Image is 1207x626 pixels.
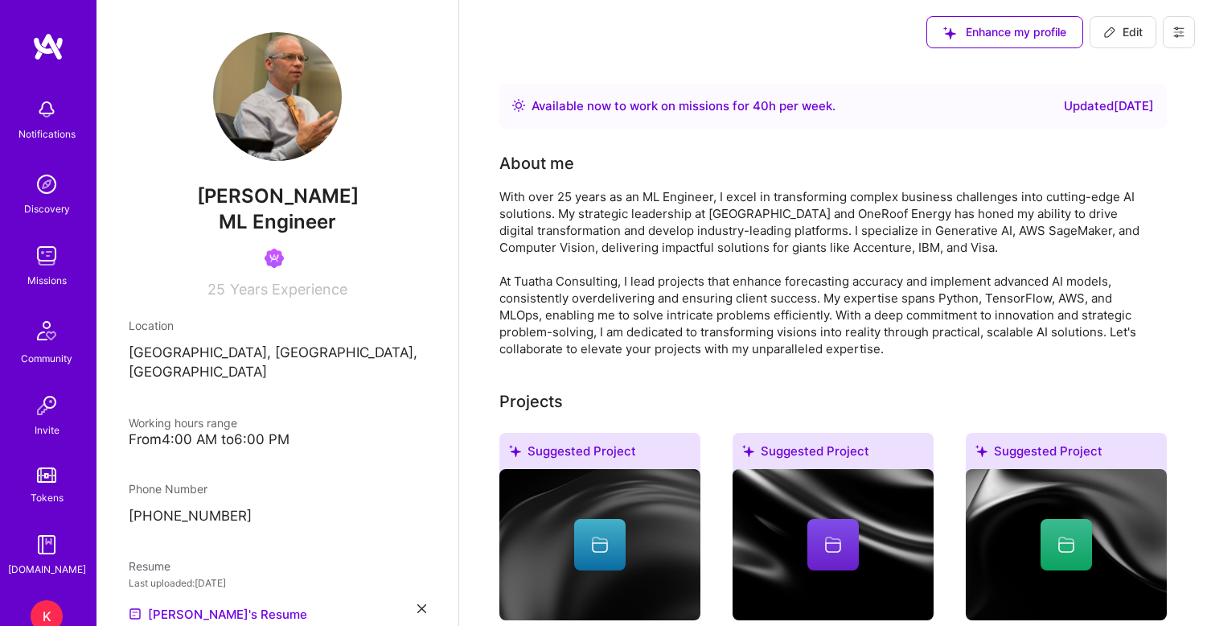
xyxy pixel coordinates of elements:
div: [DOMAIN_NAME] [8,561,86,578]
p: [PHONE_NUMBER] [129,507,426,526]
button: Edit [1090,16,1156,48]
div: Location [129,317,426,334]
img: cover [499,469,700,620]
p: [GEOGRAPHIC_DATA], [GEOGRAPHIC_DATA], [GEOGRAPHIC_DATA] [129,344,426,382]
img: cover [733,469,934,620]
img: logo [32,32,64,61]
span: Resume [129,559,170,573]
div: About me [499,151,574,175]
img: bell [31,93,63,126]
i: icon SuggestedTeams [742,445,754,457]
span: Edit [1103,24,1143,40]
i: icon Close [417,604,426,613]
span: Phone Number [129,482,207,496]
div: Suggested Project [733,433,934,476]
div: Tokens [31,489,64,506]
span: Working hours range [129,416,237,430]
span: ML Engineer [219,210,336,233]
img: Been on Mission [265,249,284,268]
img: tokens [37,467,56,483]
div: Suggested Project [499,433,700,476]
div: From 4:00 AM to 6:00 PM [129,431,426,448]
img: cover [966,469,1167,620]
div: Invite [35,422,60,439]
span: Enhance my profile [943,24,1066,40]
i: icon SuggestedTeams [509,445,521,457]
img: teamwork [31,240,63,272]
div: Projects [499,389,563,414]
div: Discovery [24,200,70,217]
div: With over 25 years as an ML Engineer, I excel in transforming complex business challenges into cu... [499,188,1143,357]
div: Community [21,350,72,367]
img: guide book [31,529,63,561]
img: Availability [512,99,525,112]
div: Suggested Project [966,433,1167,476]
img: discovery [31,168,63,200]
div: Available now to work on missions for h per week . [532,97,835,116]
img: Invite [31,389,63,422]
i: icon SuggestedTeams [943,27,956,39]
span: Years Experience [230,281,347,298]
div: Last uploaded: [DATE] [129,575,426,591]
span: 25 [207,281,225,298]
div: Updated [DATE] [1064,97,1154,116]
div: Missions [27,272,67,289]
span: 40 [753,98,769,113]
span: [PERSON_NAME] [129,184,426,208]
button: Enhance my profile [926,16,1083,48]
img: Resume [129,607,142,620]
img: User Avatar [213,32,342,161]
i: icon SuggestedTeams [975,445,987,457]
div: Notifications [18,126,76,142]
img: Community [27,311,66,350]
a: [PERSON_NAME]'s Resume [129,604,307,624]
